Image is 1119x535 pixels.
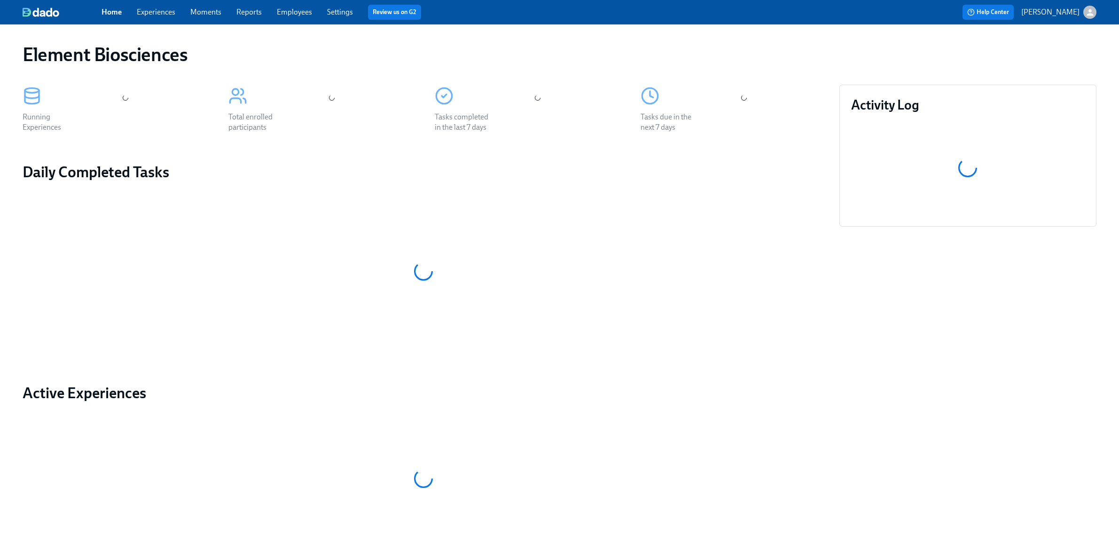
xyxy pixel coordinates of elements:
button: Review us on G2 [368,5,421,20]
div: Tasks due in the next 7 days [641,112,701,133]
a: Moments [190,8,221,16]
h3: Activity Log [851,96,1085,113]
a: Employees [277,8,312,16]
a: Settings [327,8,353,16]
h1: Element Biosciences [23,43,188,66]
button: [PERSON_NAME] [1021,6,1096,19]
span: Help Center [967,8,1009,17]
p: [PERSON_NAME] [1021,7,1080,17]
a: Experiences [137,8,175,16]
a: Review us on G2 [373,8,416,17]
div: Total enrolled participants [228,112,289,133]
div: Tasks completed in the last 7 days [435,112,495,133]
h2: Daily Completed Tasks [23,163,824,181]
img: dado [23,8,59,17]
a: dado [23,8,102,17]
a: Active Experiences [23,384,824,402]
a: Reports [236,8,262,16]
div: Running Experiences [23,112,83,133]
a: Home [102,8,122,16]
button: Help Center [962,5,1014,20]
